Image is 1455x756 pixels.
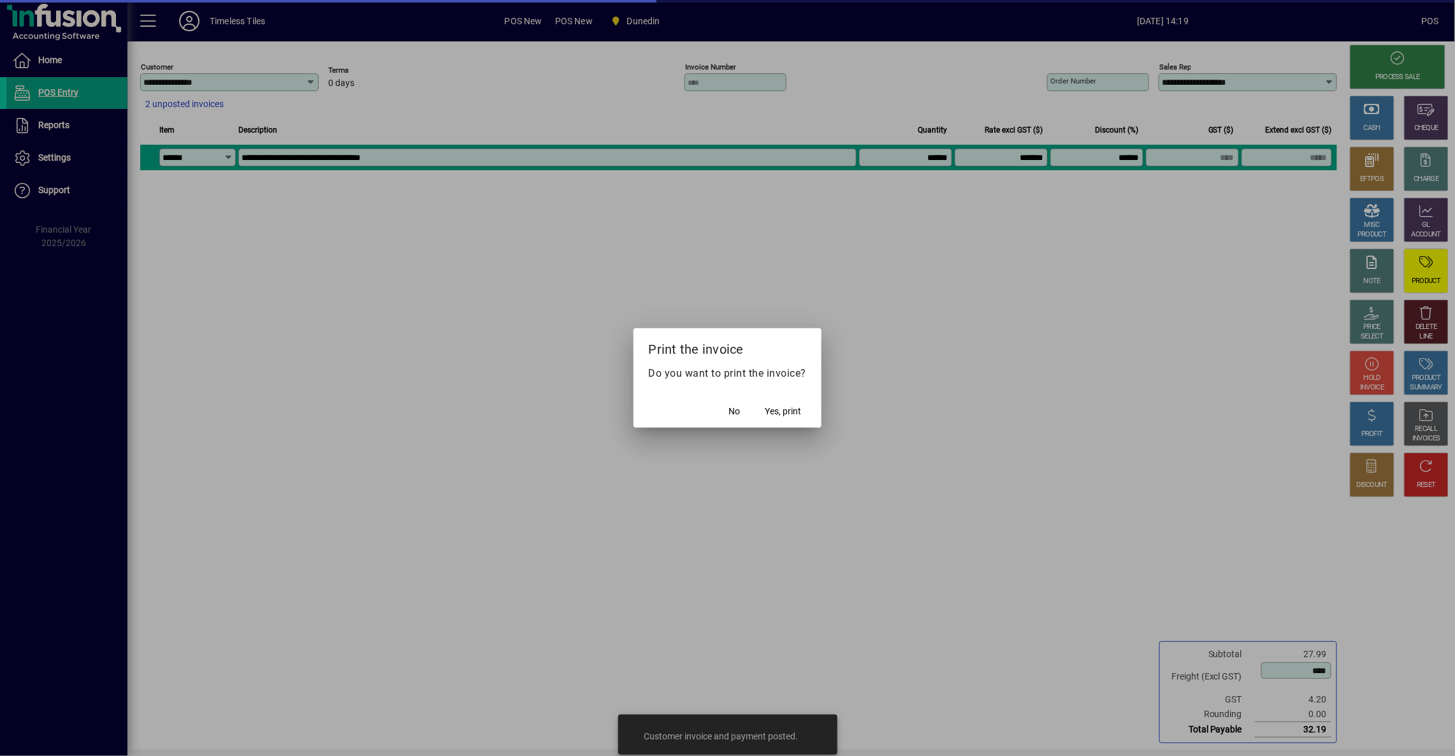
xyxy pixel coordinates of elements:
h2: Print the invoice [633,328,822,365]
p: Do you want to print the invoice? [649,366,807,381]
span: No [728,405,740,418]
span: Yes, print [765,405,801,418]
button: Yes, print [760,400,806,423]
button: No [714,400,755,423]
